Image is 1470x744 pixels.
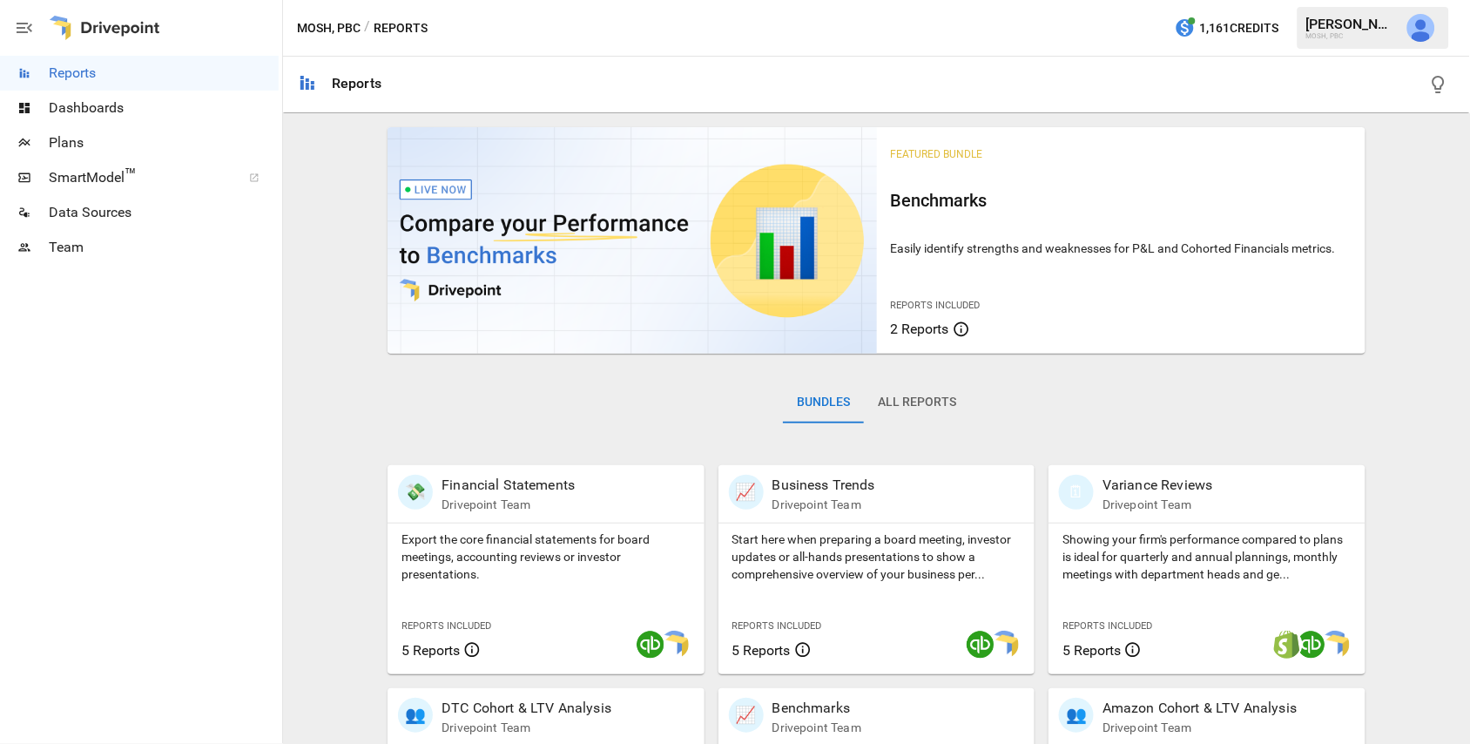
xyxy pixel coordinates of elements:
[729,475,764,510] div: 📈
[442,496,575,513] p: Drivepoint Team
[729,698,764,733] div: 📈
[49,63,279,84] span: Reports
[49,237,279,258] span: Team
[49,202,279,223] span: Data Sources
[637,631,664,659] img: quickbooks
[401,620,491,632] span: Reports Included
[442,475,575,496] p: Financial Statements
[1059,475,1094,510] div: 🗓
[1407,14,1435,42] img: Jeff Gamsey
[891,186,1352,214] h6: Benchmarks
[1102,475,1212,496] p: Variance Reviews
[991,631,1019,659] img: smart model
[1322,631,1350,659] img: smart model
[1200,17,1279,39] span: 1,161 Credits
[772,475,875,496] p: Business Trends
[732,642,791,659] span: 5 Reports
[1397,3,1446,52] button: Jeff Gamsey
[661,631,689,659] img: smart model
[891,321,949,337] span: 2 Reports
[1306,32,1397,40] div: MOSH, PBC
[891,300,981,311] span: Reports Included
[1062,642,1121,659] span: 5 Reports
[1306,16,1397,32] div: [PERSON_NAME]
[967,631,995,659] img: quickbooks
[732,531,1022,583] p: Start here when preparing a board meeting, investor updates or all-hands presentations to show a ...
[49,132,279,153] span: Plans
[864,382,970,423] button: All Reports
[1273,631,1301,659] img: shopify
[49,98,279,118] span: Dashboards
[1102,719,1297,736] p: Drivepoint Team
[1062,531,1352,583] p: Showing your firm's performance compared to plans is ideal for quarterly and annual plannings, mo...
[1062,620,1152,632] span: Reports Included
[49,167,230,188] span: SmartModel
[772,698,861,719] p: Benchmarks
[442,719,611,736] p: Drivepoint Team
[401,642,460,659] span: 5 Reports
[1298,631,1325,659] img: quickbooks
[364,17,370,39] div: /
[388,127,876,354] img: video thumbnail
[398,475,433,510] div: 💸
[297,17,361,39] button: MOSH, PBC
[772,719,861,736] p: Drivepoint Team
[732,620,822,632] span: Reports Included
[891,148,983,160] span: Featured Bundle
[442,698,611,719] p: DTC Cohort & LTV Analysis
[1102,496,1212,513] p: Drivepoint Team
[1059,698,1094,733] div: 👥
[1168,12,1286,44] button: 1,161Credits
[1102,698,1297,719] p: Amazon Cohort & LTV Analysis
[125,165,137,186] span: ™
[891,240,1352,257] p: Easily identify strengths and weaknesses for P&L and Cohorted Financials metrics.
[783,382,864,423] button: Bundles
[772,496,875,513] p: Drivepoint Team
[332,75,381,91] div: Reports
[401,531,691,583] p: Export the core financial statements for board meetings, accounting reviews or investor presentat...
[398,698,433,733] div: 👥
